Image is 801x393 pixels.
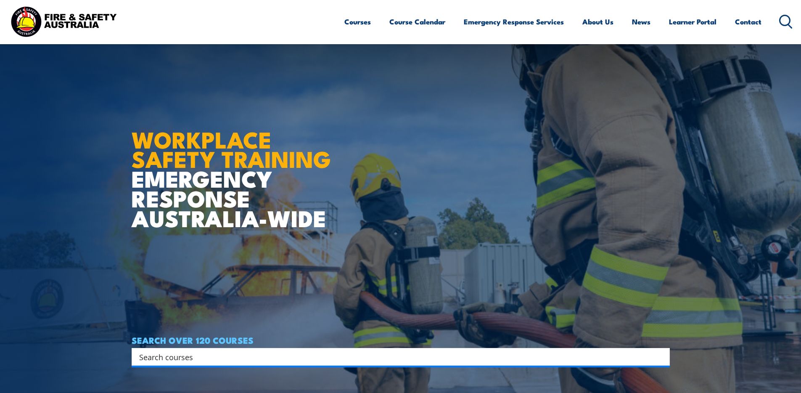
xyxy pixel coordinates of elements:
a: News [632,11,650,33]
a: About Us [582,11,613,33]
h4: SEARCH OVER 120 COURSES [132,335,670,345]
strong: WORKPLACE SAFETY TRAINING [132,121,331,176]
a: Emergency Response Services [464,11,564,33]
a: Contact [735,11,761,33]
form: Search form [141,351,653,363]
a: Courses [344,11,371,33]
a: Course Calendar [389,11,445,33]
button: Search magnifier button [655,351,667,363]
a: Learner Portal [669,11,716,33]
input: Search input [139,351,651,363]
h1: EMERGENCY RESPONSE AUSTRALIA-WIDE [132,108,337,228]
